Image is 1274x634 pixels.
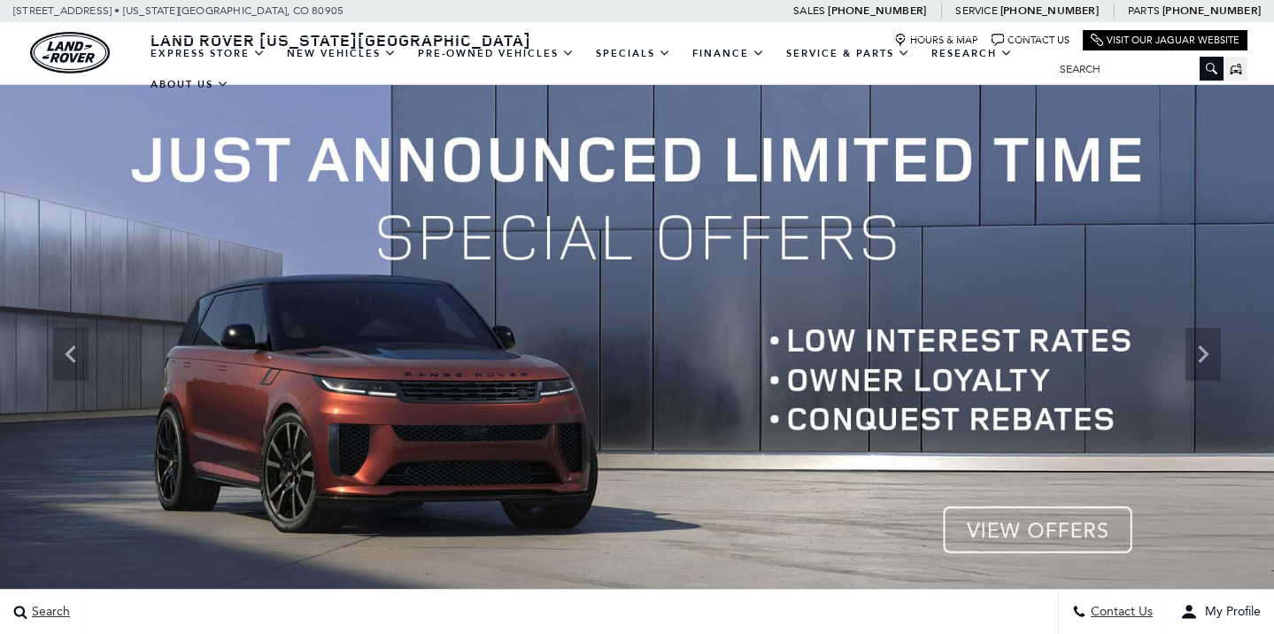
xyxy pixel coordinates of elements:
[1086,605,1153,620] span: Contact Us
[1162,4,1261,18] a: [PHONE_NUMBER]
[894,34,978,47] a: Hours & Map
[140,38,1046,100] nav: Main Navigation
[1167,590,1274,634] button: user-profile-menu
[27,605,70,620] span: Search
[776,38,921,69] a: Service & Parts
[30,32,110,73] a: land-rover
[955,4,997,17] span: Service
[1000,4,1099,18] a: [PHONE_NUMBER]
[793,4,825,17] span: Sales
[140,38,276,69] a: EXPRESS STORE
[1091,34,1239,47] a: Visit Our Jaguar Website
[682,38,776,69] a: Finance
[140,69,240,100] a: About Us
[140,29,542,50] a: Land Rover [US_STATE][GEOGRAPHIC_DATA]
[1128,4,1160,17] span: Parts
[407,38,585,69] a: Pre-Owned Vehicles
[1198,605,1261,620] span: My Profile
[276,38,407,69] a: New Vehicles
[921,38,1023,69] a: Research
[992,34,1069,47] a: Contact Us
[828,4,926,18] a: [PHONE_NUMBER]
[13,4,344,17] a: [STREET_ADDRESS] • [US_STATE][GEOGRAPHIC_DATA], CO 80905
[151,29,531,50] span: Land Rover [US_STATE][GEOGRAPHIC_DATA]
[1046,58,1224,80] input: Search
[585,38,682,69] a: Specials
[30,32,110,73] img: Land Rover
